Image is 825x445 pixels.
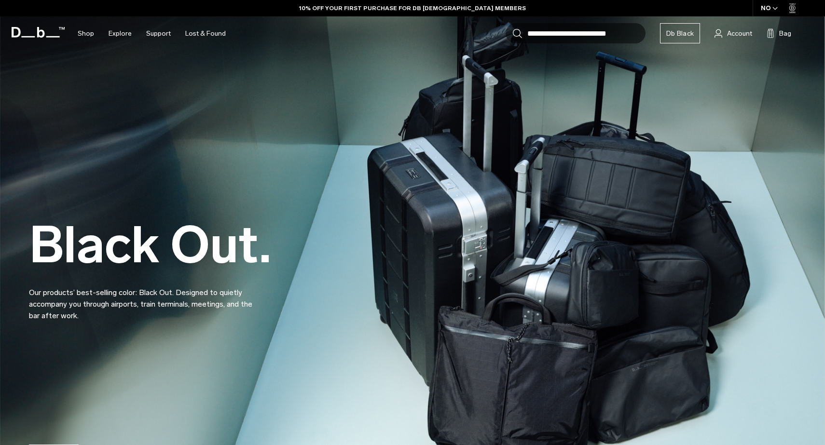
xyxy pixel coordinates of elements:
a: Lost & Found [185,16,226,51]
span: Bag [779,28,791,39]
nav: Main Navigation [70,16,233,51]
a: Explore [109,16,132,51]
span: Account [727,28,752,39]
a: Db Black [660,23,700,43]
a: 10% OFF YOUR FIRST PURCHASE FOR DB [DEMOGRAPHIC_DATA] MEMBERS [299,4,526,13]
button: Bag [767,27,791,39]
h2: Black Out. [29,220,271,270]
a: Support [146,16,171,51]
p: Our products’ best-selling color: Black Out. Designed to quietly accompany you through airports, ... [29,275,261,322]
a: Shop [78,16,94,51]
a: Account [715,27,752,39]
